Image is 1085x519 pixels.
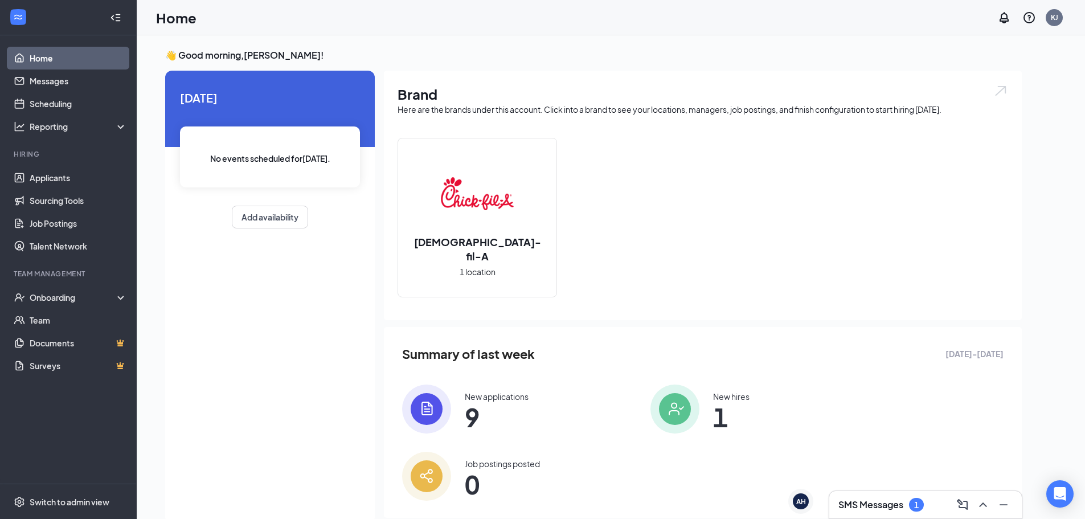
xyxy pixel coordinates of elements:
[1051,13,1058,22] div: KJ
[402,452,451,501] img: icon
[956,498,969,512] svg: ComposeMessage
[30,354,127,377] a: SurveysCrown
[30,166,127,189] a: Applicants
[13,11,24,23] svg: WorkstreamLogo
[14,121,25,132] svg: Analysis
[30,496,109,508] div: Switch to admin view
[14,496,25,508] svg: Settings
[30,121,128,132] div: Reporting
[14,149,125,159] div: Hiring
[796,497,806,506] div: AH
[997,11,1011,24] svg: Notifications
[398,84,1008,104] h1: Brand
[30,189,127,212] a: Sourcing Tools
[156,8,196,27] h1: Home
[210,152,330,165] span: No events scheduled for [DATE] .
[460,265,496,278] span: 1 location
[1046,480,1074,508] div: Open Intercom Messenger
[993,84,1008,97] img: open.6027fd2a22e1237b5b06.svg
[976,498,990,512] svg: ChevronUp
[14,292,25,303] svg: UserCheck
[914,500,919,510] div: 1
[30,47,127,70] a: Home
[398,235,556,263] h2: [DEMOGRAPHIC_DATA]-fil-A
[465,407,529,427] span: 9
[650,385,699,434] img: icon
[30,235,127,258] a: Talent Network
[30,92,127,115] a: Scheduling
[465,391,529,402] div: New applications
[465,474,540,495] span: 0
[997,498,1010,512] svg: Minimize
[945,348,1004,360] span: [DATE] - [DATE]
[232,206,308,228] button: Add availability
[30,70,127,92] a: Messages
[974,496,992,514] button: ChevronUp
[994,496,1013,514] button: Minimize
[953,496,972,514] button: ComposeMessage
[713,391,750,402] div: New hires
[165,49,1022,62] h3: 👋 Good morning, [PERSON_NAME] !
[838,498,903,511] h3: SMS Messages
[398,104,1008,115] div: Here are the brands under this account. Click into a brand to see your locations, managers, job p...
[465,458,540,469] div: Job postings posted
[30,309,127,332] a: Team
[441,157,514,230] img: Chick-fil-A
[30,292,117,303] div: Onboarding
[402,385,451,434] img: icon
[30,332,127,354] a: DocumentsCrown
[1022,11,1036,24] svg: QuestionInfo
[402,344,535,364] span: Summary of last week
[110,12,121,23] svg: Collapse
[713,407,750,427] span: 1
[30,212,127,235] a: Job Postings
[14,269,125,279] div: Team Management
[180,89,360,107] span: [DATE]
